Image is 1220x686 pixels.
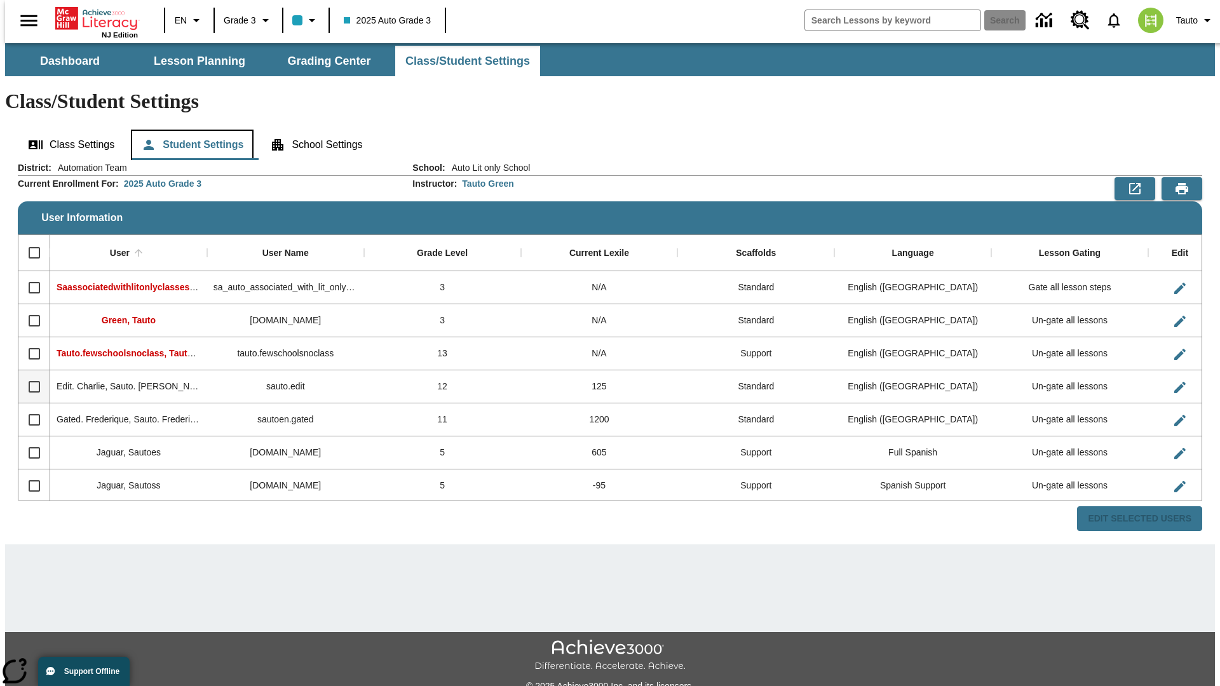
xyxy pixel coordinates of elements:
input: search field [805,10,980,30]
div: Gate all lesson steps [991,271,1148,304]
h2: District : [18,163,51,173]
h2: Current Enrollment For : [18,178,119,189]
div: Un-gate all lessons [991,469,1148,502]
span: Jaguar, Sautoes [97,447,161,457]
div: Edit [1172,248,1188,259]
div: sautoes.jaguar [207,436,364,469]
div: tauto.green [207,304,364,337]
div: Un-gate all lessons [991,337,1148,370]
button: Edit User [1167,342,1193,367]
button: Select a new avatar [1130,4,1171,37]
div: Tauto Green [462,177,513,190]
div: Lesson Gating [1039,248,1101,259]
button: School Settings [260,130,372,160]
div: Scaffolds [736,248,776,259]
div: English (US) [834,370,991,403]
button: Grading Center [266,46,393,76]
button: Support Offline [38,657,130,686]
div: English (US) [834,304,991,337]
span: Gated. Frederique, Sauto. Frederique [57,414,205,424]
div: 605 [521,436,678,469]
button: Language: EN, Select a language [169,9,210,32]
div: Full Spanish [834,436,991,469]
div: 13 [364,337,521,370]
span: Support Offline [64,667,119,676]
button: Edit User [1167,276,1193,301]
button: Profile/Settings [1171,9,1220,32]
span: Saassociatedwithlitonlyclasses, Saassociatedwithlitonlyclasses [57,282,327,292]
span: Edit. Charlie, Sauto. Charlie [57,381,212,391]
div: English (US) [834,271,991,304]
div: 5 [364,436,521,469]
button: Print Preview [1162,177,1202,200]
span: NJ Edition [102,31,138,39]
span: Green, Tauto [102,315,156,325]
a: Data Center [1028,3,1063,38]
div: Support [677,469,834,502]
button: Edit User [1167,441,1193,466]
div: 3 [364,271,521,304]
div: Standard [677,304,834,337]
div: N/A [521,304,678,337]
a: Home [55,6,138,31]
button: Class/Student Settings [395,46,540,76]
button: Student Settings [131,130,254,160]
div: 11 [364,403,521,436]
div: Standard [677,370,834,403]
div: English (US) [834,337,991,370]
div: Grade Level [417,248,468,259]
div: Spanish Support [834,469,991,502]
span: Jaguar, Sautoss [97,480,160,490]
div: Home [55,4,138,39]
div: 125 [521,370,678,403]
div: 2025 Auto Grade 3 [124,177,201,190]
div: SubNavbar [5,43,1215,76]
div: Support [677,436,834,469]
div: User [110,248,130,259]
button: Grade: Grade 3, Select a grade [219,9,278,32]
span: Automation Team [51,161,127,174]
div: sa_auto_associated_with_lit_only_classes [207,271,364,304]
h2: Instructor : [412,178,457,189]
div: Current Lexile [569,248,629,259]
button: Class color is light blue. Change class color [287,9,325,32]
div: Un-gate all lessons [991,403,1148,436]
div: 1200 [521,403,678,436]
div: 5 [364,469,521,502]
div: sauto.edit [207,370,364,403]
div: 12 [364,370,521,403]
div: Support [677,337,834,370]
div: User Name [262,248,309,259]
span: Tauto [1176,14,1198,27]
img: Achieve3000 Differentiate Accelerate Achieve [534,640,686,672]
div: Standard [677,271,834,304]
a: Resource Center, Will open in new tab [1063,3,1097,37]
div: Language [892,248,934,259]
button: Lesson Planning [136,46,263,76]
div: English (US) [834,403,991,436]
div: N/A [521,337,678,370]
button: Class Settings [18,130,125,160]
span: Grade 3 [224,14,256,27]
div: Un-gate all lessons [991,370,1148,403]
a: Notifications [1097,4,1130,37]
button: Edit User [1167,375,1193,400]
div: N/A [521,271,678,304]
div: Un-gate all lessons [991,436,1148,469]
div: Standard [677,403,834,436]
h1: Class/Student Settings [5,90,1215,113]
button: Open side menu [10,2,48,39]
h2: School : [412,163,445,173]
span: EN [175,14,187,27]
div: Class/Student Settings [18,130,1202,160]
span: Tauto.fewschoolsnoclass, Tauto.fewschoolsnoclass [57,348,276,358]
button: Edit User [1167,474,1193,499]
span: 2025 Auto Grade 3 [344,14,431,27]
img: avatar image [1138,8,1163,33]
div: -95 [521,469,678,502]
div: SubNavbar [5,46,541,76]
div: Un-gate all lessons [991,304,1148,337]
div: tauto.fewschoolsnoclass [207,337,364,370]
button: Export to CSV [1115,177,1155,200]
span: Auto Lit only School [445,161,531,174]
